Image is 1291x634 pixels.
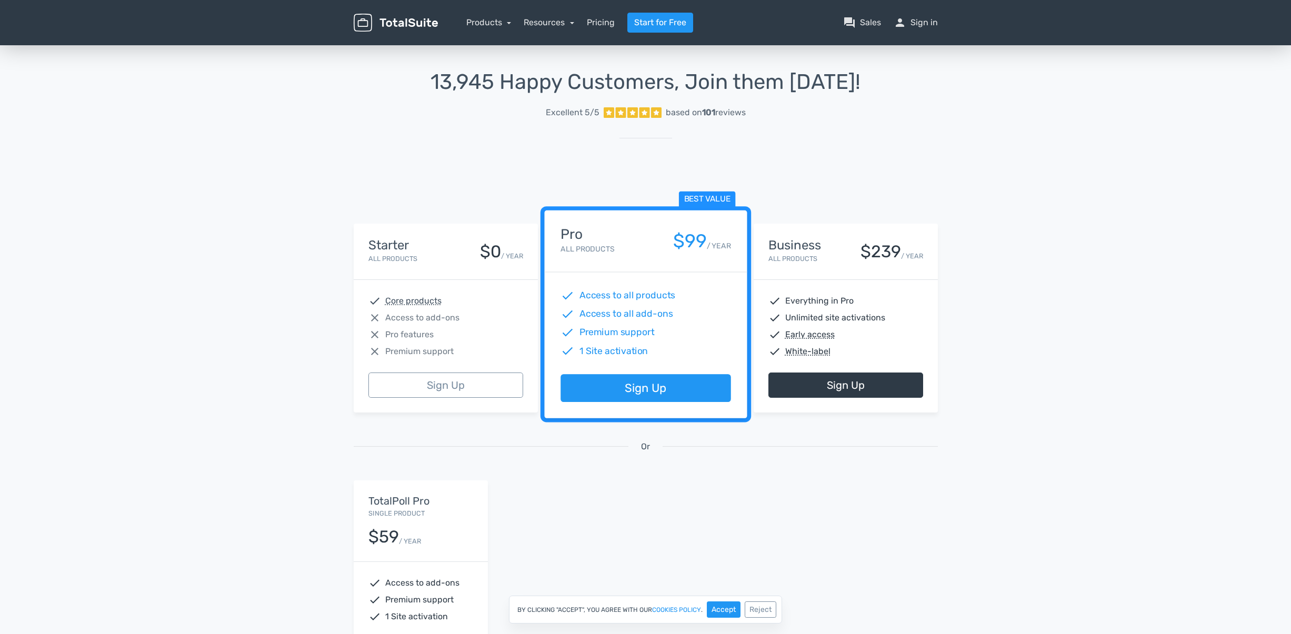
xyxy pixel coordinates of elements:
h1: 13,945 Happy Customers, Join them [DATE]! [354,71,938,94]
small: All Products [768,255,817,263]
span: Premium support [385,345,454,358]
strong: 101 [702,107,715,117]
h5: TotalPoll Pro [368,495,473,507]
a: cookies policy [652,607,701,613]
button: Reject [745,601,776,618]
a: Resources [524,17,574,27]
small: Single Product [368,509,425,517]
span: question_answer [843,16,856,29]
small: / YEAR [901,251,923,261]
span: Access to all add-ons [579,307,673,321]
h4: Business [768,238,821,252]
span: check [368,577,381,589]
span: close [368,328,381,341]
div: $99 [673,231,706,251]
span: Or [641,440,650,453]
button: Accept [707,601,740,618]
span: close [368,345,381,358]
h4: Pro [561,227,614,242]
span: check [768,328,781,341]
img: TotalSuite for WordPress [354,14,438,32]
div: based on reviews [666,106,746,119]
a: Start for Free [627,13,693,33]
span: Everything in Pro [785,295,854,307]
span: Best value [678,192,735,208]
small: / YEAR [501,251,523,261]
a: Pricing [587,16,615,29]
abbr: Early access [785,328,835,341]
small: / YEAR [399,536,421,546]
span: Premium support [579,326,654,339]
span: check [768,295,781,307]
div: $0 [480,243,501,261]
a: question_answerSales [843,16,881,29]
a: Excellent 5/5 based on101reviews [354,102,938,123]
span: Unlimited site activations [785,311,885,324]
span: Access to add-ons [385,311,459,324]
small: All Products [368,255,417,263]
span: check [561,307,574,321]
span: check [368,593,381,606]
a: Sign Up [368,373,523,398]
div: $59 [368,528,399,546]
span: close [368,311,381,324]
span: Access to all products [579,289,675,303]
h4: Starter [368,238,417,252]
span: person [894,16,906,29]
abbr: Core products [385,295,442,307]
div: By clicking "Accept", you agree with our . [509,596,782,623]
a: Sign Up [768,373,923,398]
span: Premium support [385,593,454,606]
abbr: White-label [785,345,830,358]
small: All Products [561,245,614,254]
small: / YEAR [706,240,730,251]
span: Pro features [385,328,434,341]
span: 1 Site activation [579,344,648,358]
span: Access to add-ons [385,577,459,589]
span: check [768,345,781,358]
span: check [368,295,381,307]
a: Products [466,17,512,27]
a: personSign in [894,16,938,29]
span: Excellent 5/5 [546,106,599,119]
div: $239 [860,243,901,261]
span: check [561,326,574,339]
a: Sign Up [561,375,730,402]
span: check [561,344,574,358]
span: check [561,289,574,303]
span: check [768,311,781,324]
